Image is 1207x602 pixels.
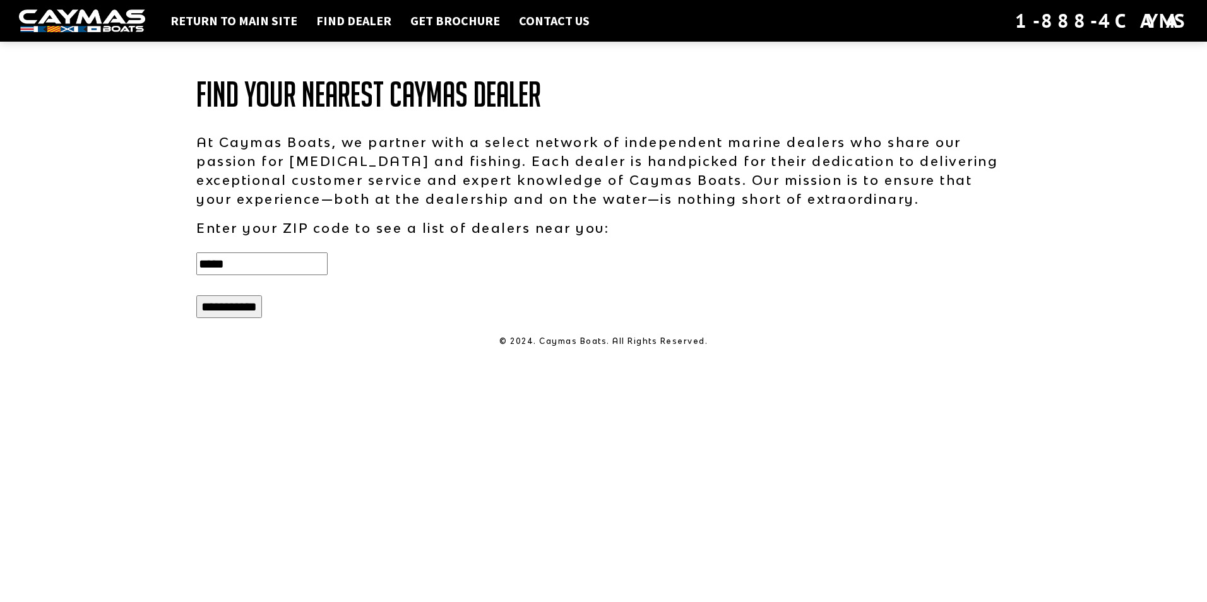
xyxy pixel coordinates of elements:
[1015,7,1188,35] div: 1-888-4CAYMAS
[19,9,145,33] img: white-logo-c9c8dbefe5ff5ceceb0f0178aa75bf4bb51f6bca0971e226c86eb53dfe498488.png
[513,13,596,29] a: Contact Us
[196,336,1011,347] p: © 2024. Caymas Boats. All Rights Reserved.
[196,218,1011,237] p: Enter your ZIP code to see a list of dealers near you:
[164,13,304,29] a: Return to main site
[196,76,1011,114] h1: Find Your Nearest Caymas Dealer
[404,13,506,29] a: Get Brochure
[196,133,1011,208] p: At Caymas Boats, we partner with a select network of independent marine dealers who share our pas...
[310,13,398,29] a: Find Dealer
